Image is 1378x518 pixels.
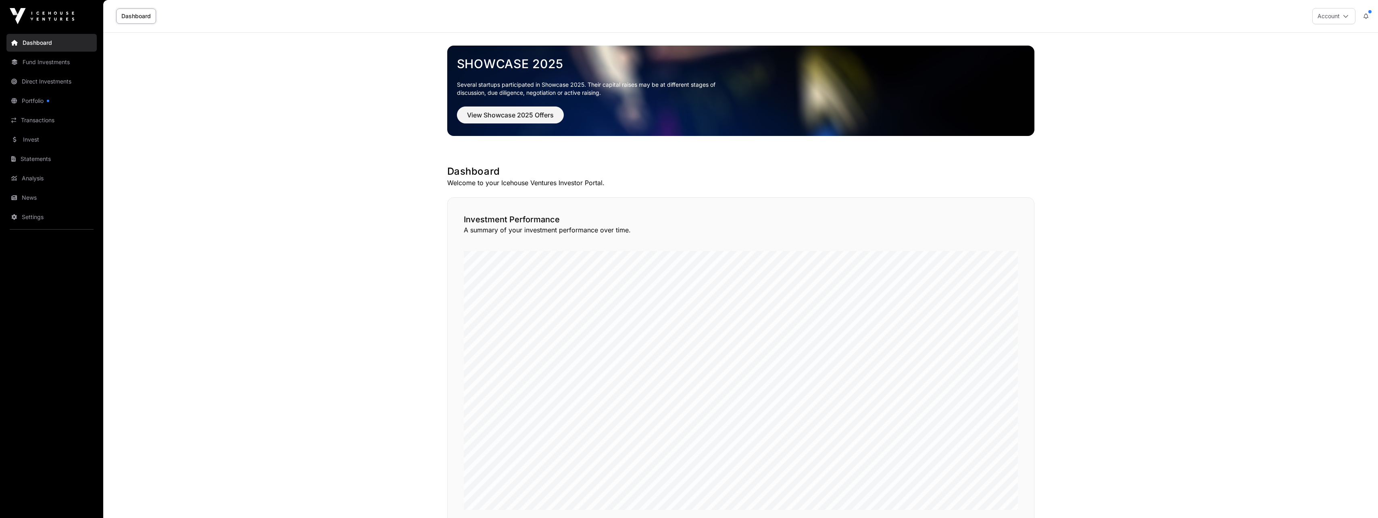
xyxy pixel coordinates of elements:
img: Icehouse Ventures Logo [10,8,74,24]
h2: Investment Performance [464,214,1018,225]
button: View Showcase 2025 Offers [457,107,564,123]
a: Portfolio [6,92,97,110]
a: Showcase 2025 [457,56,1025,71]
a: Fund Investments [6,53,97,71]
h1: Dashboard [447,165,1034,178]
a: Settings [6,208,97,226]
a: Statements [6,150,97,168]
a: News [6,189,97,207]
a: Analysis [6,169,97,187]
a: Invest [6,131,97,148]
a: Dashboard [116,8,156,24]
p: Several startups participated in Showcase 2025. Their capital raises may be at different stages o... [457,81,728,97]
a: Direct Investments [6,73,97,90]
a: View Showcase 2025 Offers [457,115,564,123]
p: Welcome to your Icehouse Ventures Investor Portal. [447,178,1034,188]
p: A summary of your investment performance over time. [464,225,1018,235]
button: Account [1312,8,1355,24]
img: Showcase 2025 [447,46,1034,136]
a: Transactions [6,111,97,129]
a: Dashboard [6,34,97,52]
span: View Showcase 2025 Offers [467,110,554,120]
